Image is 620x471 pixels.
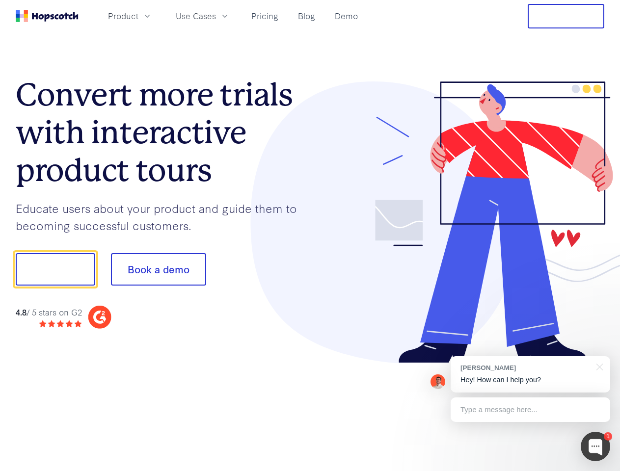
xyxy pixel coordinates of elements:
div: 1 [604,432,612,441]
div: [PERSON_NAME] [460,363,591,372]
a: Demo [331,8,362,24]
span: Use Cases [176,10,216,22]
p: Educate users about your product and guide them to becoming successful customers. [16,200,310,234]
h1: Convert more trials with interactive product tours [16,76,310,189]
button: Show me! [16,253,95,286]
button: Free Trial [528,4,604,28]
a: Blog [294,8,319,24]
img: Mark Spera [431,374,445,389]
button: Use Cases [170,8,236,24]
div: / 5 stars on G2 [16,306,82,318]
a: Home [16,10,79,22]
p: Hey! How can I help you? [460,375,600,385]
strong: 4.8 [16,306,27,317]
a: Pricing [247,8,282,24]
div: Type a message here... [451,397,610,422]
span: Product [108,10,138,22]
button: Book a demo [111,253,206,286]
button: Product [102,8,158,24]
